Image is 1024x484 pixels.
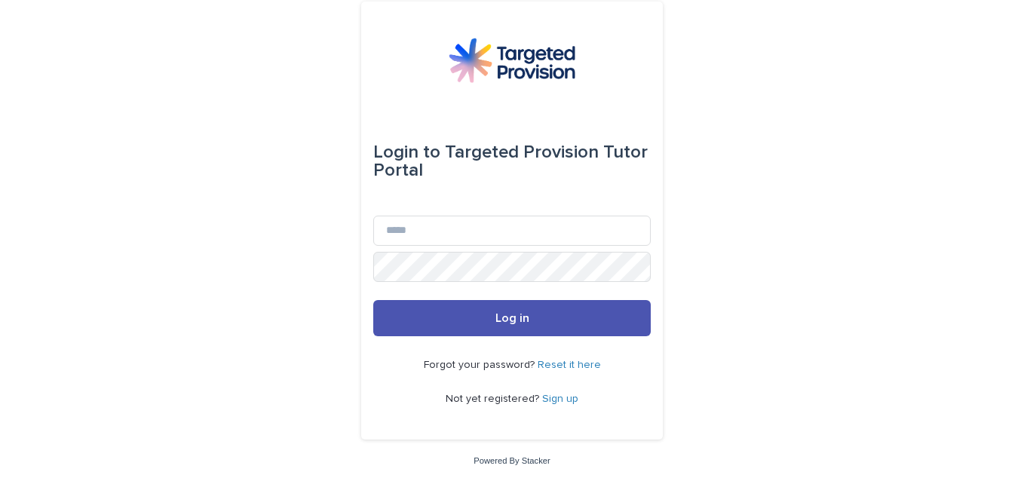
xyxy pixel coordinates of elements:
[424,360,538,370] span: Forgot your password?
[474,456,550,465] a: Powered By Stacker
[449,38,575,83] img: M5nRWzHhSzIhMunXDL62
[373,131,651,191] div: Targeted Provision Tutor Portal
[538,360,601,370] a: Reset it here
[373,300,651,336] button: Log in
[495,312,529,324] span: Log in
[542,394,578,404] a: Sign up
[446,394,542,404] span: Not yet registered?
[373,143,440,161] span: Login to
